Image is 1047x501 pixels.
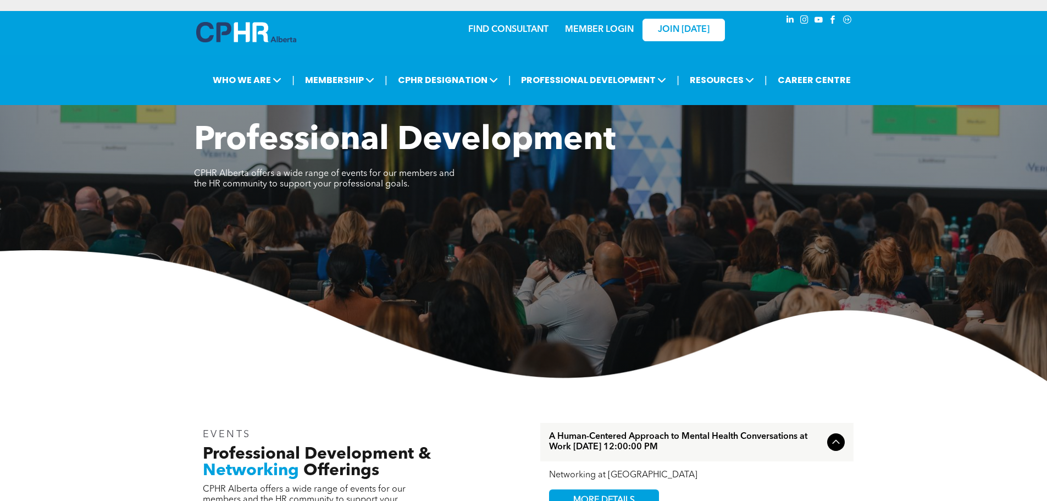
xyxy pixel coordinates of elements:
[642,19,725,41] a: JOIN [DATE]
[508,69,511,91] li: |
[385,69,387,91] li: |
[292,69,295,91] li: |
[203,463,299,479] span: Networking
[194,169,455,189] span: CPHR Alberta offers a wide range of events for our members and the HR community to support your p...
[549,432,823,453] span: A Human-Centered Approach to Mental Health Conversations at Work [DATE] 12:00:00 PM
[841,14,854,29] a: Social network
[468,25,549,34] a: FIND CONSULTANT
[549,470,845,481] div: Networking at [GEOGRAPHIC_DATA]
[799,14,811,29] a: instagram
[303,463,379,479] span: Offerings
[813,14,825,29] a: youtube
[196,22,296,42] img: A blue and white logo for cp alberta
[827,14,839,29] a: facebook
[203,430,252,439] span: EVENTS
[518,70,669,90] span: PROFESSIONAL DEVELOPMENT
[565,25,634,34] a: MEMBER LOGIN
[395,70,501,90] span: CPHR DESIGNATION
[209,70,285,90] span: WHO WE ARE
[302,70,378,90] span: MEMBERSHIP
[686,70,757,90] span: RESOURCES
[658,25,710,35] span: JOIN [DATE]
[203,446,431,463] span: Professional Development &
[765,69,767,91] li: |
[677,69,679,91] li: |
[784,14,796,29] a: linkedin
[774,70,854,90] a: CAREER CENTRE
[194,124,616,157] span: Professional Development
